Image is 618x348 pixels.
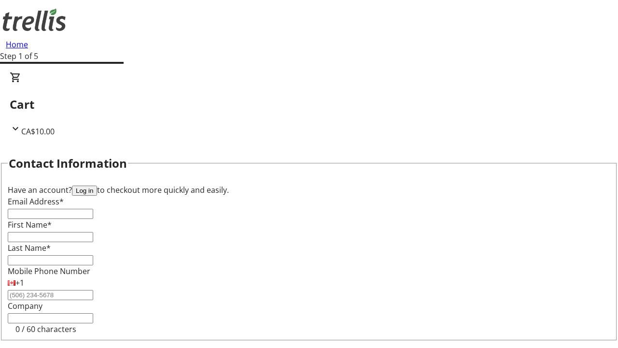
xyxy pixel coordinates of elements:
div: Have an account? to checkout more quickly and easily. [8,184,610,196]
button: Log in [72,186,97,196]
label: Last Name* [8,243,51,253]
span: CA$10.00 [21,126,55,137]
h2: Contact Information [9,155,127,172]
input: (506) 234-5678 [8,290,93,300]
label: Company [8,301,42,311]
label: Mobile Phone Number [8,266,90,276]
label: First Name* [8,219,52,230]
tr-character-limit: 0 / 60 characters [15,324,76,334]
label: Email Address* [8,196,64,207]
div: CartCA$10.00 [10,72,608,137]
h2: Cart [10,96,608,113]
